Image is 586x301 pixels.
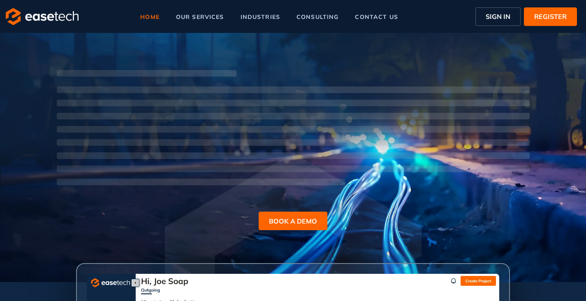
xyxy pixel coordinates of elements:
span: home [140,14,160,20]
span: REGISTER [534,12,567,21]
button: BOOK A DEMO [259,212,327,230]
span: SIGN IN [486,12,510,21]
button: REGISTER [524,7,577,26]
img: logo [6,8,79,25]
span: our services [176,14,224,20]
span: BOOK A DEMO [269,216,317,226]
span: contact us [355,14,398,20]
button: SIGN IN [475,7,521,26]
span: industries [241,14,280,20]
span: consulting [296,14,338,20]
